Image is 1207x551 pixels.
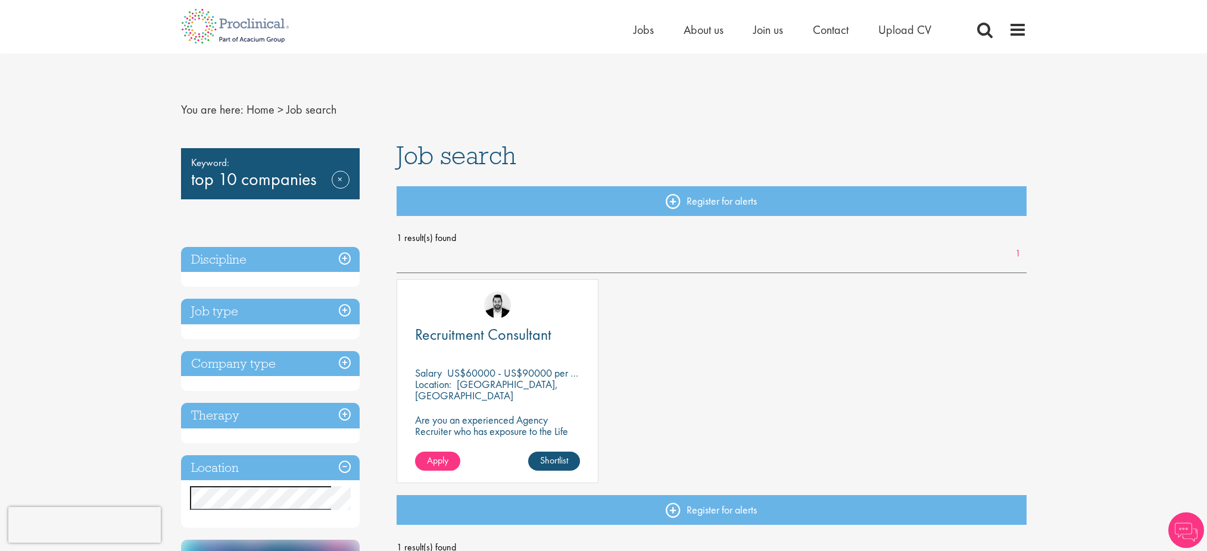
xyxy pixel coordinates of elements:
[415,377,451,391] span: Location:
[484,292,511,318] img: Ross Wilkings
[415,414,580,459] p: Are you an experienced Agency Recruiter who has exposure to the Life Sciences market and looking ...
[447,366,597,380] p: US$60000 - US$90000 per annum
[397,139,516,171] span: Job search
[397,495,1027,525] a: Register for alerts
[397,186,1027,216] a: Register for alerts
[427,454,448,467] span: Apply
[415,366,442,380] span: Salary
[1168,512,1204,548] img: Chatbot
[181,299,360,324] h3: Job type
[181,403,360,428] h3: Therapy
[332,171,350,205] a: Remove
[528,452,580,471] a: Shortlist
[1009,247,1027,261] a: 1
[415,327,580,342] a: Recruitment Consultant
[181,102,244,117] span: You are here:
[397,229,1027,247] span: 1 result(s) found
[286,102,336,117] span: Job search
[634,22,654,37] a: Jobs
[277,102,283,117] span: >
[8,507,161,543] iframe: reCAPTCHA
[878,22,931,37] a: Upload CV
[181,247,360,273] h3: Discipline
[415,377,558,402] p: [GEOGRAPHIC_DATA], [GEOGRAPHIC_DATA]
[181,351,360,377] h3: Company type
[415,452,460,471] a: Apply
[181,148,360,199] div: top 10 companies
[181,455,360,481] h3: Location
[813,22,849,37] a: Contact
[415,324,551,345] span: Recruitment Consultant
[684,22,723,37] a: About us
[247,102,275,117] a: breadcrumb link
[753,22,783,37] a: Join us
[191,154,350,171] span: Keyword:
